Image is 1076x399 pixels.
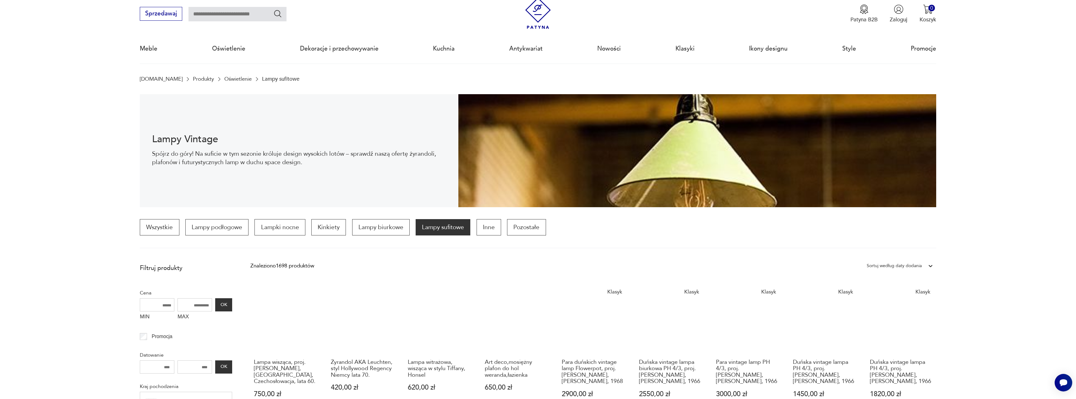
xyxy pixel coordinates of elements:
a: Ikony designu [749,34,788,63]
h3: Duńska vintage lampa PH 4/3, proj. [PERSON_NAME], [PERSON_NAME], 1966 [870,359,933,385]
label: MAX [178,311,212,323]
a: Style [842,34,856,63]
a: Dekoracje i przechowywanie [300,34,379,63]
button: Sprzedawaj [140,7,182,21]
img: Ikona medalu [859,4,869,14]
p: 2900,00 zł [562,391,625,397]
p: Spójrz do góry! Na suficie w tym sezonie króluje design wysokich lotów – sprawdź naszą ofertę żyr... [152,150,446,166]
button: OK [215,360,232,374]
h3: Para duńskich vintage lamp Flowerpot, proj. [PERSON_NAME], [PERSON_NAME], 1968 [562,359,625,385]
a: Produkty [193,76,214,82]
a: Meble [140,34,157,63]
div: Sortuj według daty dodania [867,262,922,270]
button: OK [215,298,232,311]
p: 750,00 zł [254,391,317,397]
p: Filtruj produkty [140,264,232,272]
p: Cena [140,289,232,297]
a: Ikona medaluPatyna B2B [850,4,878,23]
h3: Duńska vintage lampa PH 4/3, proj. [PERSON_NAME], [PERSON_NAME], 1966 [793,359,856,385]
p: 650,00 zł [485,384,548,391]
a: Sprzedawaj [140,12,182,17]
a: Oświetlenie [224,76,252,82]
div: Znaleziono 1698 produktów [250,262,314,270]
h1: Lampy Vintage [152,135,446,144]
a: Wszystkie [140,219,179,235]
a: Inne [477,219,501,235]
button: Szukaj [273,9,282,18]
label: MIN [140,311,174,323]
button: 0Koszyk [920,4,936,23]
p: Patyna B2B [850,16,878,23]
a: Lampy sufitowe [416,219,470,235]
a: Antykwariat [509,34,543,63]
p: 420,00 zł [331,384,394,391]
iframe: Smartsupp widget button [1055,374,1072,391]
p: 1820,00 zł [870,391,933,397]
p: Koszyk [920,16,936,23]
p: 1450,00 zł [793,391,856,397]
a: Lampy podłogowe [185,219,249,235]
h3: Lampa wisząca, proj. [PERSON_NAME], [GEOGRAPHIC_DATA], Czechosłowacja, lata 60. [254,359,317,385]
a: Kuchnia [433,34,455,63]
p: Datowanie [140,351,232,359]
p: Promocja [152,332,172,341]
p: 2550,00 zł [639,391,702,397]
div: 0 [928,5,935,11]
h3: Art deco,mosiężny plafon do hol weranda,łazienka [485,359,548,378]
a: Pozostałe [507,219,546,235]
p: Kraj pochodzenia [140,382,232,391]
img: Ikonka użytkownika [894,4,904,14]
a: Oświetlenie [212,34,245,63]
img: Ikona koszyka [923,4,933,14]
a: Klasyki [675,34,695,63]
h3: Para vintage lamp PH 4/3, proj. [PERSON_NAME], [PERSON_NAME], 1966 [716,359,779,385]
h3: Lampa witrażowa, wisząca w stylu Tiffany, Honsel [408,359,471,378]
h3: Żyrandol AKA Leuchten, styl Hollywood Regency Niemcy lata 70. [331,359,394,378]
button: Zaloguj [890,4,907,23]
p: 620,00 zł [408,384,471,391]
a: Lampki nocne [254,219,305,235]
img: Lampy sufitowe w stylu vintage [458,94,936,207]
h3: Duńska vintage lampa biurkowa PH 4/3, proj. [PERSON_NAME], [PERSON_NAME], 1966 [639,359,702,385]
a: Promocje [911,34,936,63]
p: 3000,00 zł [716,391,779,397]
p: Lampy sufitowe [262,76,299,82]
a: [DOMAIN_NAME] [140,76,183,82]
a: Lampy biurkowe [352,219,410,235]
a: Nowości [597,34,621,63]
a: Kinkiety [311,219,346,235]
p: Zaloguj [890,16,907,23]
button: Patyna B2B [850,4,878,23]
